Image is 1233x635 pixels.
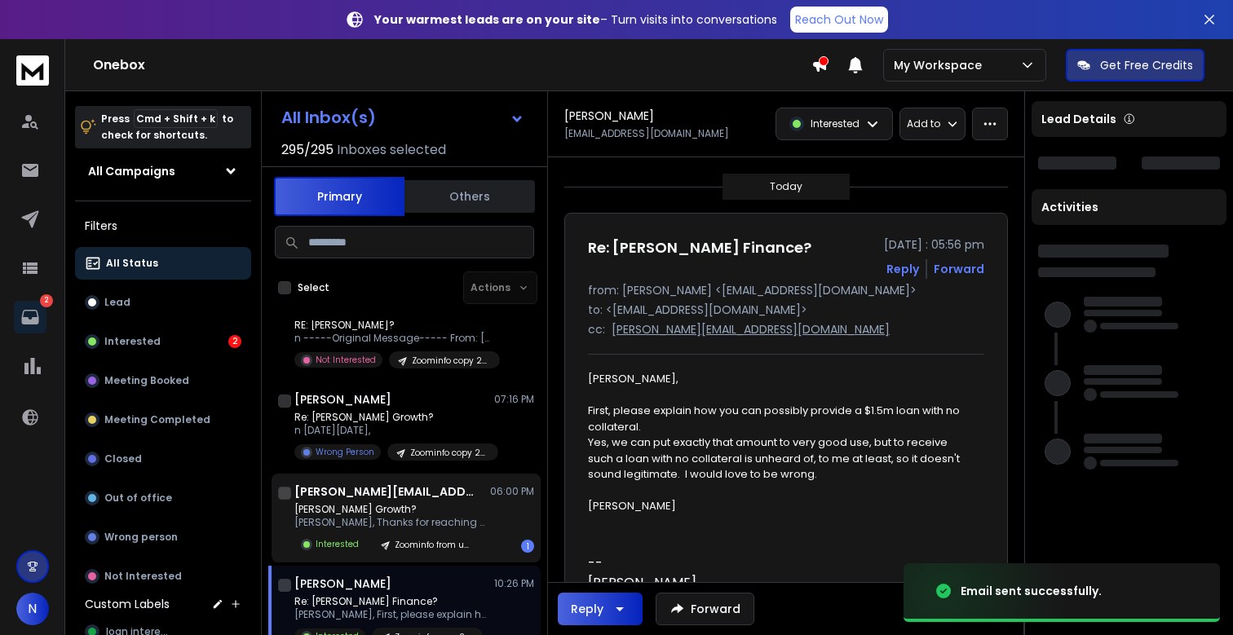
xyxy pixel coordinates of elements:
button: Meeting Booked [75,364,251,397]
p: Re: [PERSON_NAME] Finance? [294,595,490,608]
p: Interested [104,335,161,348]
p: Out of office [104,492,172,505]
p: Interested [811,117,860,130]
p: Get Free Credits [1100,57,1193,73]
h1: Onebox [93,55,811,75]
button: Forward [656,593,754,625]
h3: Custom Labels [85,596,170,612]
span: 295 / 295 [281,140,334,160]
a: 2 [14,301,46,333]
button: Reply [558,593,643,625]
a: Reach Out Now [790,7,888,33]
p: Lead Details [1041,111,1116,127]
img: logo [16,55,49,86]
p: Meeting Completed [104,413,210,426]
p: [DATE] : 05:56 pm [884,236,984,253]
p: My Workspace [894,57,988,73]
div: [PERSON_NAME], [588,371,971,387]
div: Email sent successfully. [961,583,1102,599]
span: Cmd + Shift + k [134,109,218,128]
p: All Status [106,257,158,270]
p: Not Interested [316,354,376,366]
p: [PERSON_NAME][EMAIL_ADDRESS][DOMAIN_NAME] [612,321,890,337]
p: to: <[EMAIL_ADDRESS][DOMAIN_NAME]> [588,302,984,318]
button: Reply [886,261,919,277]
p: 10:26 PM [494,577,534,590]
button: N [16,593,49,625]
p: Today [770,180,802,193]
p: RE: [PERSON_NAME]? [294,319,490,332]
p: [EMAIL_ADDRESS][DOMAIN_NAME] [564,127,729,140]
button: Primary [274,177,404,216]
h1: All Campaigns [88,163,175,179]
p: Zoominfo from upwork guy maybe its a scam who knows [395,539,473,551]
h1: All Inbox(s) [281,109,376,126]
button: All Campaigns [75,155,251,187]
p: Wrong person [104,531,178,544]
button: All Inbox(s) [268,101,537,134]
button: Interested2 [75,325,251,358]
label: Select [298,281,329,294]
button: All Status [75,247,251,280]
div: 2 [228,335,241,348]
button: Closed [75,443,251,475]
p: from: [PERSON_NAME] <[EMAIL_ADDRESS][DOMAIN_NAME]> [588,282,984,298]
p: 2 [40,294,53,307]
button: Out of office [75,482,251,514]
div: Activities [1032,189,1226,225]
p: Interested [316,538,359,550]
h1: Re: [PERSON_NAME] Finance? [588,236,811,259]
p: [PERSON_NAME], First, please explain how [294,608,490,621]
p: Closed [104,452,142,465]
div: First, please explain how you can possibly provide a $1.5m loan with no collateral. [588,403,971,434]
h1: [PERSON_NAME] [294,391,391,408]
div: [PERSON_NAME] [588,498,971,514]
h3: Inboxes selected [337,140,446,160]
h1: [PERSON_NAME] [564,108,654,124]
h1: [PERSON_NAME] [294,575,391,592]
h3: Filters [75,214,251,237]
p: n -----Original Message----- From: [PERSON_NAME] [294,332,490,345]
h1: [PERSON_NAME][EMAIL_ADDRESS][DOMAIN_NAME] [294,483,474,500]
p: [PERSON_NAME] Growth? [294,503,490,516]
div: 1 [521,540,534,553]
p: – Turn visits into conversations [374,11,777,28]
div: Forward [934,261,984,277]
button: Meeting Completed [75,403,251,436]
button: Lead [75,286,251,319]
div: Reply [571,601,603,617]
p: Reach Out Now [795,11,883,28]
button: Others [404,179,535,214]
button: Get Free Credits [1066,49,1204,82]
p: [PERSON_NAME], Thanks for reaching out [294,516,490,529]
p: Lead [104,296,130,309]
p: Re: [PERSON_NAME] Growth? [294,411,490,424]
p: Wrong Person [316,446,374,458]
p: 06:00 PM [490,485,534,498]
p: Add to [907,117,940,130]
div: Yes, we can put exactly that amount to very good use, but to receive such a loan with no collater... [588,434,971,483]
button: Wrong person [75,521,251,553]
strong: Your warmest leads are on your site [374,11,600,28]
p: Press to check for shortcuts. [101,111,233,143]
p: Zoominfo copy 230k [412,355,490,367]
p: n [DATE][DATE], [294,424,490,437]
p: 07:16 PM [494,393,534,406]
p: Not Interested [104,570,182,583]
p: Zoominfo copy 230k [410,447,488,459]
p: Meeting Booked [104,374,189,387]
p: cc: [588,321,605,337]
button: Not Interested [75,560,251,593]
